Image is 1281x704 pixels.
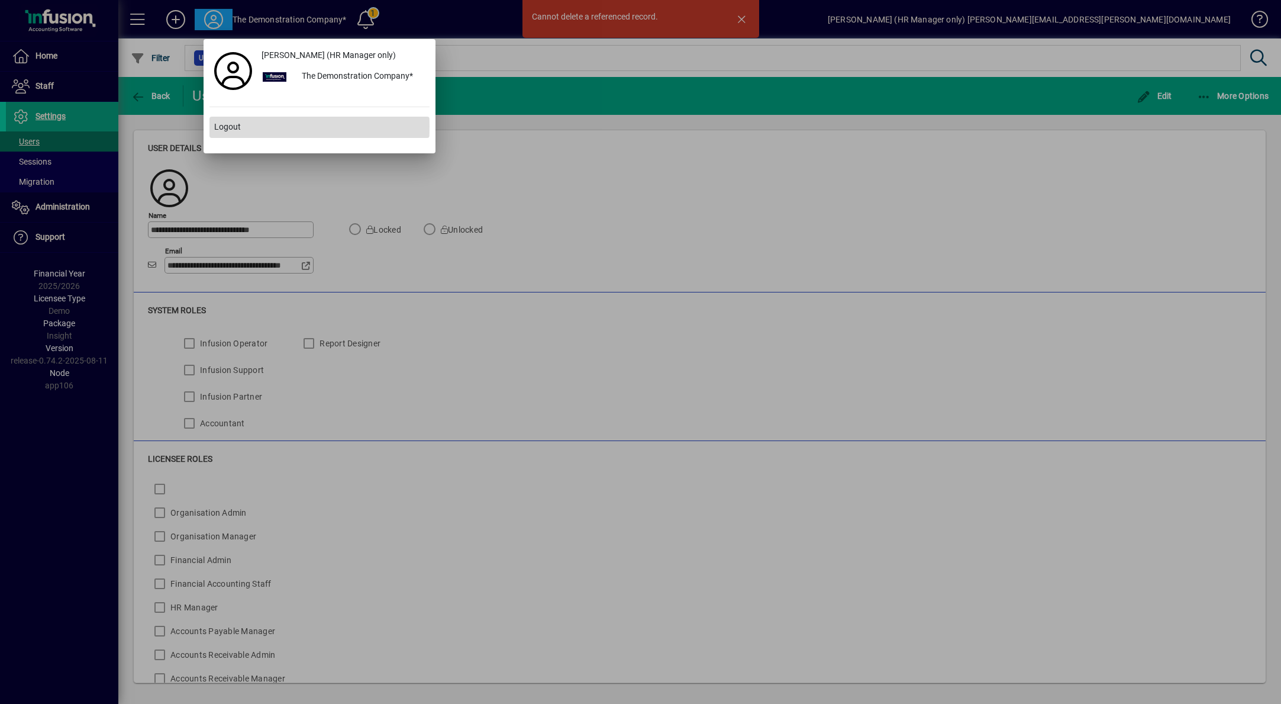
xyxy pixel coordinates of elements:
[262,49,396,62] span: [PERSON_NAME] (HR Manager only)
[292,66,430,88] div: The Demonstration Company*
[209,117,430,138] button: Logout
[257,66,430,88] button: The Demonstration Company*
[209,60,257,82] a: Profile
[257,45,430,66] a: [PERSON_NAME] (HR Manager only)
[214,121,241,133] span: Logout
